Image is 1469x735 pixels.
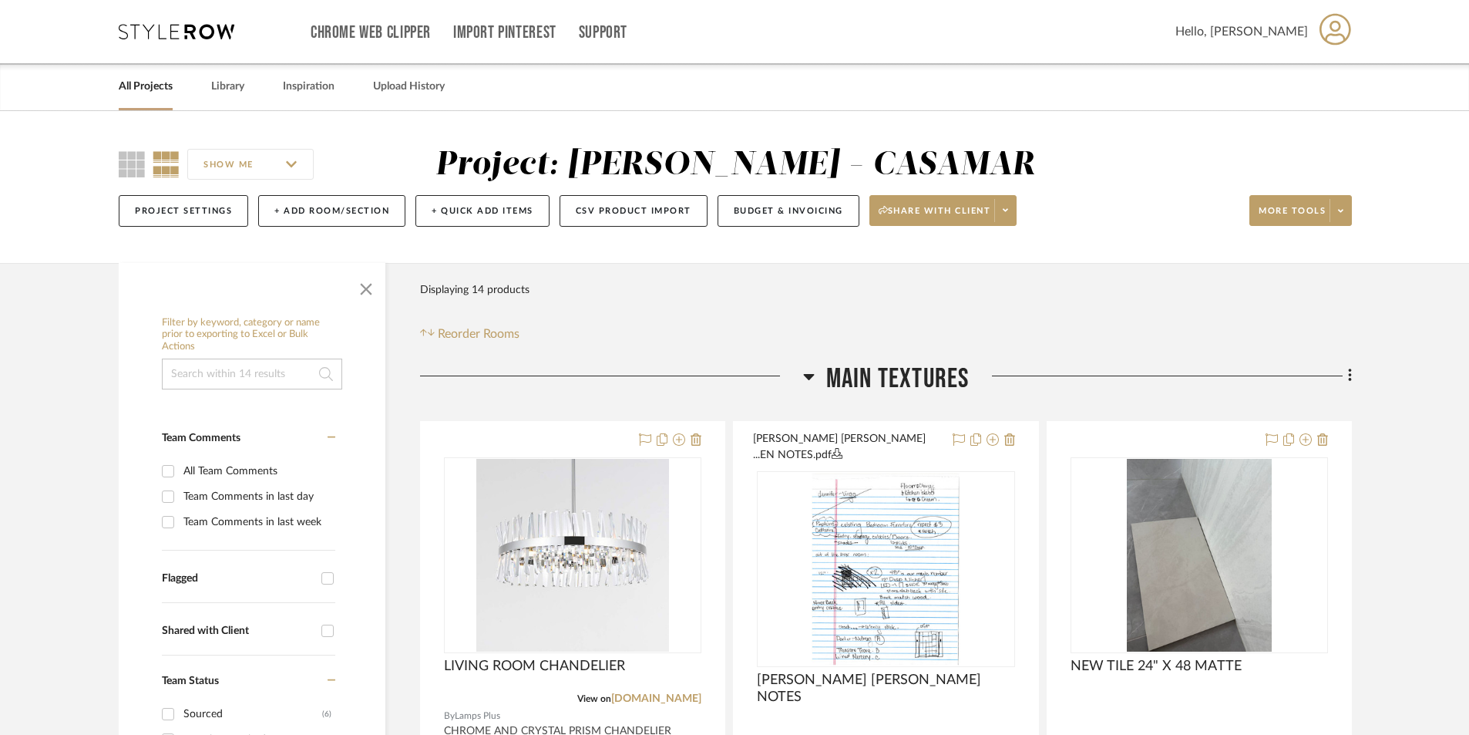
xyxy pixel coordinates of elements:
img: LIVING ROOM CHANDELIER [476,459,669,652]
button: Budget & Invoicing [718,195,859,227]
span: Team Status [162,676,219,686]
div: Shared with Client [162,625,314,638]
div: Team Comments in last day [183,484,331,509]
div: Displaying 14 products [420,275,529,305]
button: + Add Room/Section [258,195,405,227]
span: By [444,709,455,723]
div: 0 [445,458,701,652]
div: All Team Comments [183,459,331,484]
span: [PERSON_NAME] [PERSON_NAME] NOTES [757,672,1014,706]
span: LIVING ROOM CHANDELIER [444,658,625,675]
button: Reorder Rooms [420,325,519,343]
input: Search within 14 results [162,359,342,389]
button: + Quick Add Items [415,195,550,227]
button: Project Settings [119,195,248,227]
button: More tools [1249,195,1352,226]
a: Library [211,76,244,97]
div: 0 [758,472,1014,666]
div: Sourced [183,702,322,727]
span: View on [577,694,611,703]
span: NEW TILE 24" X 48 MATTE [1071,658,1242,675]
span: MAIN TEXTURES [826,362,970,396]
button: Share with client [869,195,1017,226]
button: CSV Product Import [560,195,708,227]
a: Chrome Web Clipper [311,26,431,39]
span: Share with client [879,205,991,228]
a: Import Pinterest [453,26,556,39]
div: Flagged [162,572,314,585]
img: NEW TILE 24" X 48 MATTE [1127,459,1272,652]
div: Project: [PERSON_NAME] - CASAMAR [435,149,1035,181]
span: Reorder Rooms [438,325,519,343]
span: More tools [1259,205,1326,228]
div: Team Comments in last week [183,510,331,534]
span: Team Comments [162,433,240,443]
a: All Projects [119,76,173,97]
button: Close [351,271,382,302]
span: Lamps Plus [455,709,500,723]
img: JEN JEN NOTES [812,473,960,666]
span: Hello, [PERSON_NAME] [1175,22,1308,41]
a: [DOMAIN_NAME] [611,693,701,704]
div: 0 [1071,458,1327,652]
div: (6) [322,702,331,727]
a: Support [579,26,627,39]
a: Inspiration [283,76,334,97]
button: [PERSON_NAME] [PERSON_NAME] ...EN NOTES.pdf [753,431,943,464]
a: Upload History [373,76,445,97]
h6: Filter by keyword, category or name prior to exporting to Excel or Bulk Actions [162,317,342,353]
